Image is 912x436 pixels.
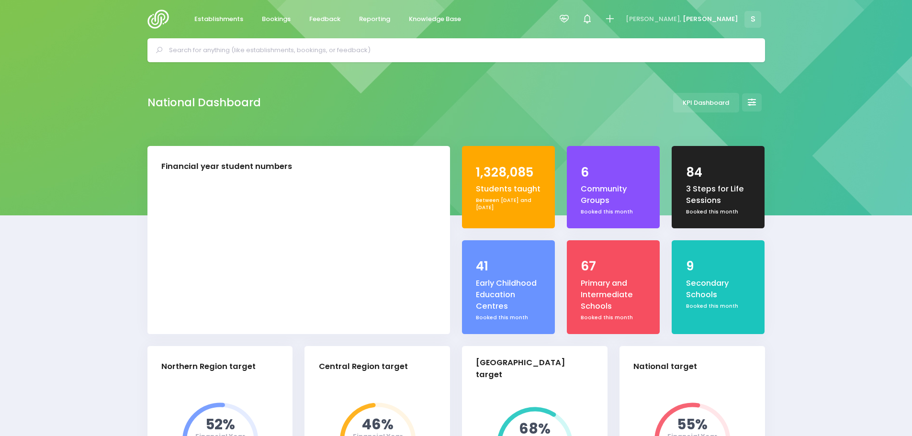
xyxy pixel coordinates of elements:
[476,183,541,195] div: Students taught
[147,96,261,109] h2: National Dashboard
[262,14,291,24] span: Bookings
[169,43,752,57] input: Search for anything (like establishments, bookings, or feedback)
[476,357,585,381] div: [GEOGRAPHIC_DATA] target
[686,302,751,310] div: Booked this month
[744,11,761,28] span: S
[673,93,739,112] a: KPI Dashboard
[581,278,646,313] div: Primary and Intermediate Schools
[686,163,751,182] div: 84
[686,183,751,207] div: 3 Steps for Life Sessions
[254,10,299,29] a: Bookings
[476,163,541,182] div: 1,328,085
[409,14,461,24] span: Knowledge Base
[686,257,751,276] div: 9
[686,278,751,301] div: Secondary Schools
[581,208,646,216] div: Booked this month
[187,10,251,29] a: Establishments
[309,14,340,24] span: Feedback
[683,14,738,24] span: [PERSON_NAME]
[351,10,398,29] a: Reporting
[626,14,681,24] span: [PERSON_NAME],
[581,183,646,207] div: Community Groups
[194,14,243,24] span: Establishments
[476,197,541,212] div: Between [DATE] and [DATE]
[147,10,175,29] img: Logo
[359,14,390,24] span: Reporting
[581,163,646,182] div: 6
[476,257,541,276] div: 41
[319,361,408,373] div: Central Region target
[476,278,541,313] div: Early Childhood Education Centres
[633,361,697,373] div: National target
[161,161,292,173] div: Financial year student numbers
[581,314,646,322] div: Booked this month
[476,314,541,322] div: Booked this month
[302,10,349,29] a: Feedback
[401,10,469,29] a: Knowledge Base
[161,361,256,373] div: Northern Region target
[686,208,751,216] div: Booked this month
[581,257,646,276] div: 67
